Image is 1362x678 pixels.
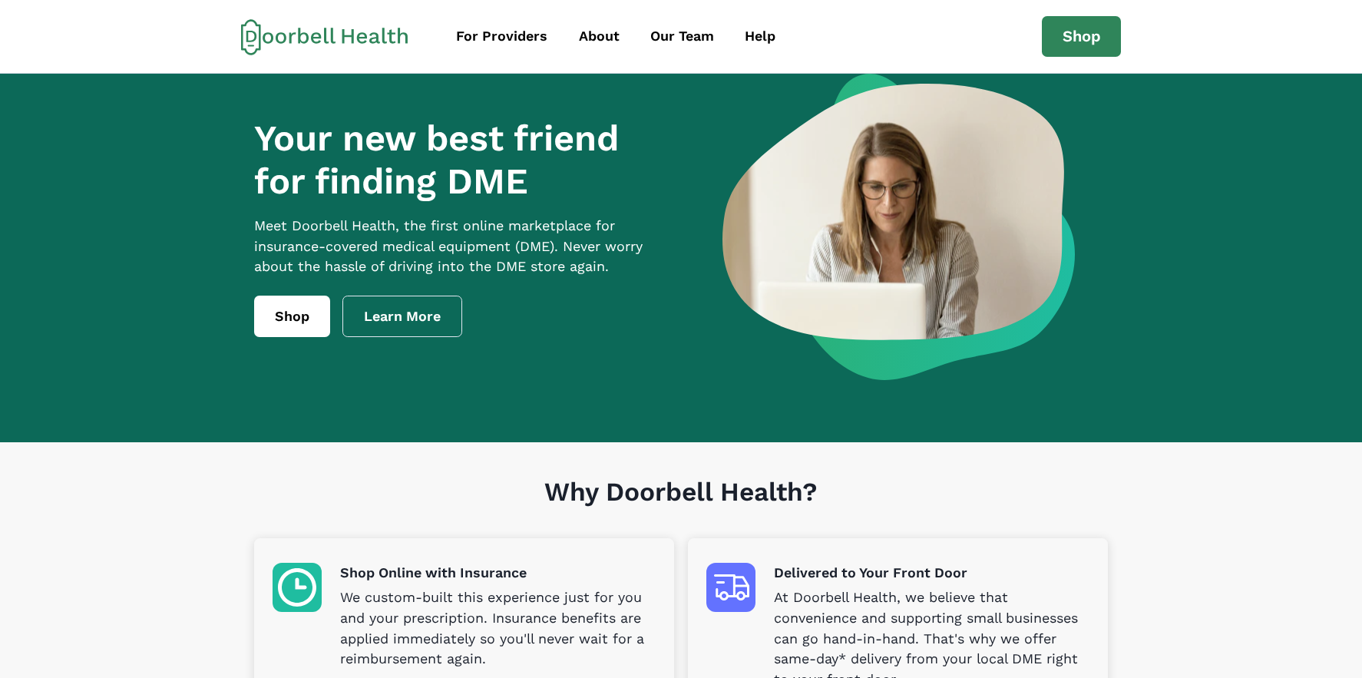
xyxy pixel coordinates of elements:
a: About [565,19,633,54]
img: Shop Online with Insurance icon [273,563,322,612]
div: About [579,26,620,47]
div: For Providers [456,26,547,47]
img: a woman looking at a computer [722,74,1075,380]
a: Our Team [636,19,728,54]
h1: Your new best friend for finding DME [254,117,672,203]
p: We custom-built this experience just for you and your prescription. Insurance benefits are applie... [340,587,656,670]
a: Learn More [342,296,462,337]
p: Shop Online with Insurance [340,563,656,584]
a: For Providers [443,19,562,54]
h1: Why Doorbell Health? [254,477,1107,539]
img: Delivered to Your Front Door icon [706,563,755,612]
p: Meet Doorbell Health, the first online marketplace for insurance-covered medical equipment (DME).... [254,216,672,278]
a: Help [731,19,789,54]
a: Shop [1042,16,1122,58]
div: Help [745,26,775,47]
a: Shop [254,296,330,337]
p: Delivered to Your Front Door [774,563,1089,584]
div: Our Team [650,26,714,47]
